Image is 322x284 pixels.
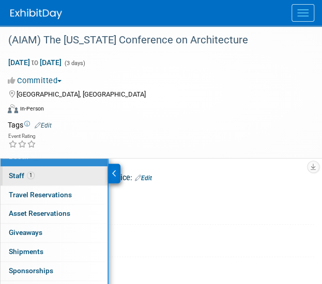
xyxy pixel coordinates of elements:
a: Giveaways [1,224,108,242]
a: Edit [135,175,152,182]
button: Menu [292,4,314,22]
img: ExhibitDay [10,9,62,19]
span: Giveaways [9,228,42,236]
img: Format-Inperson.png [8,104,18,113]
a: Edit [35,122,52,129]
td: Tags [8,120,52,130]
span: Staff [9,171,35,180]
span: 1 [27,171,35,179]
span: Shipments [9,247,43,256]
span: Travel Reservations [9,191,72,199]
span: Asset Reservations [9,209,70,217]
div: Reserved [44,185,306,220]
button: Committed [8,75,66,86]
div: Event Format [8,103,301,118]
div: Paid in Full [56,211,306,220]
a: Shipments [1,243,108,261]
div: In-Person [20,105,44,113]
span: to [30,58,40,67]
a: Asset Reservations [1,204,108,223]
div: Booth Size: [36,257,314,270]
div: Event Rating [8,134,36,139]
div: Booth Number: [36,225,314,238]
div: (AIAM) The [US_STATE] Conference on Architecture [5,31,301,50]
a: Staff1 [1,167,108,185]
span: Sponsorships [9,266,53,275]
span: (3 days) [64,60,85,67]
span: [DATE] [DATE] [8,58,62,67]
a: Travel Reservations [1,186,108,204]
div: Booth Reservation & Invoice: [36,170,314,183]
div: 232 [44,236,306,253]
a: Sponsorships [1,262,108,280]
span: Booth [9,152,40,161]
span: [GEOGRAPHIC_DATA], [GEOGRAPHIC_DATA] [17,90,146,98]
